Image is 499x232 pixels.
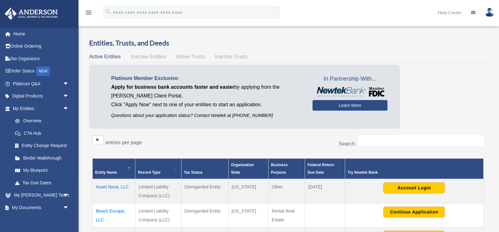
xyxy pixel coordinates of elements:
[228,179,268,203] td: [US_STATE]
[105,8,112,15] i: search
[316,87,384,97] img: NewtekBankLogoSM.png
[93,203,135,227] td: Beach Escape, LLC
[36,66,50,76] div: NEW
[4,52,79,65] a: Tax Organizers
[4,28,79,40] a: Home
[339,141,356,146] label: Search:
[215,54,247,59] span: Inactive Trusts
[89,38,487,48] h3: Entities, Trusts, and Deeds
[312,74,388,84] span: In Partnership With...
[93,158,135,179] th: Entity Name: Activate to invert sorting
[268,158,305,179] th: Business Purpose: Activate to sort
[138,170,160,175] span: Record Type
[63,102,75,115] span: arrow_drop_down
[9,127,75,140] a: CTA Hub
[93,179,135,203] td: Asset Nova, LLC
[305,179,345,203] td: [DATE]
[111,100,303,109] p: Click "Apply Now" next to one of your entities to start an application.
[485,8,494,17] img: User Pic
[271,163,288,175] span: Business Purpose
[4,90,79,103] a: Digital Productsarrow_drop_down
[383,182,445,193] button: Account Login
[89,54,121,59] span: Active Entities
[135,179,181,203] td: Limited Liability Company (LLC)
[181,179,228,203] td: Disregarded Entity
[9,177,75,189] a: Tax Due Dates
[63,90,75,103] span: arrow_drop_down
[85,9,92,16] i: menu
[4,77,79,90] a: Platinum Q&Aarrow_drop_down
[63,201,75,214] span: arrow_drop_down
[4,102,75,115] a: My Entitiesarrow_drop_down
[348,169,474,176] div: Try Newtek Bank
[383,185,445,190] a: Account Login
[135,203,181,227] td: Limited Liability Company (LLC)
[181,158,228,179] th: Tax Status: Activate to sort
[307,163,334,175] span: Federal Return Due Date
[106,140,142,145] label: entries per page
[4,65,79,78] a: Order StatusNEW
[9,140,75,152] a: Entity Change Request
[228,158,268,179] th: Organization State: Activate to sort
[4,189,79,202] a: My [PERSON_NAME] Teamarrow_drop_down
[345,158,483,179] th: Try Newtek Bank : Activate to sort
[184,170,203,175] span: Tax Status
[383,207,445,217] button: Continue Application
[135,158,181,179] th: Record Type: Activate to sort
[111,84,234,90] span: Apply for business bank accounts faster and easier
[111,74,303,83] p: Platinum Member Exclusive:
[63,189,75,202] span: arrow_drop_down
[9,115,72,127] a: Overview
[63,77,75,90] span: arrow_drop_down
[312,100,388,111] a: Learn More
[231,163,254,175] span: Organization State
[181,203,228,227] td: Disregarded Entity
[9,152,75,164] a: Binder Walkthrough
[268,203,305,227] td: Rental Real Estate
[228,203,268,227] td: [US_STATE]
[9,164,75,177] a: My Blueprint
[305,158,345,179] th: Federal Return Due Date: Activate to sort
[3,8,60,20] img: Anderson Advisors Platinum Portal
[4,40,79,53] a: Online Ordering
[111,83,303,100] p: by applying from the [PERSON_NAME] Client Portal.
[268,179,305,203] td: Other
[111,112,303,119] p: Questions about your application status? Contact Newtek at [PHONE_NUMBER]
[95,170,117,175] span: Entity Name
[85,11,92,16] a: menu
[131,54,166,59] span: Inactive Entities
[176,54,205,59] span: Active Trusts
[4,201,79,214] a: My Documentsarrow_drop_down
